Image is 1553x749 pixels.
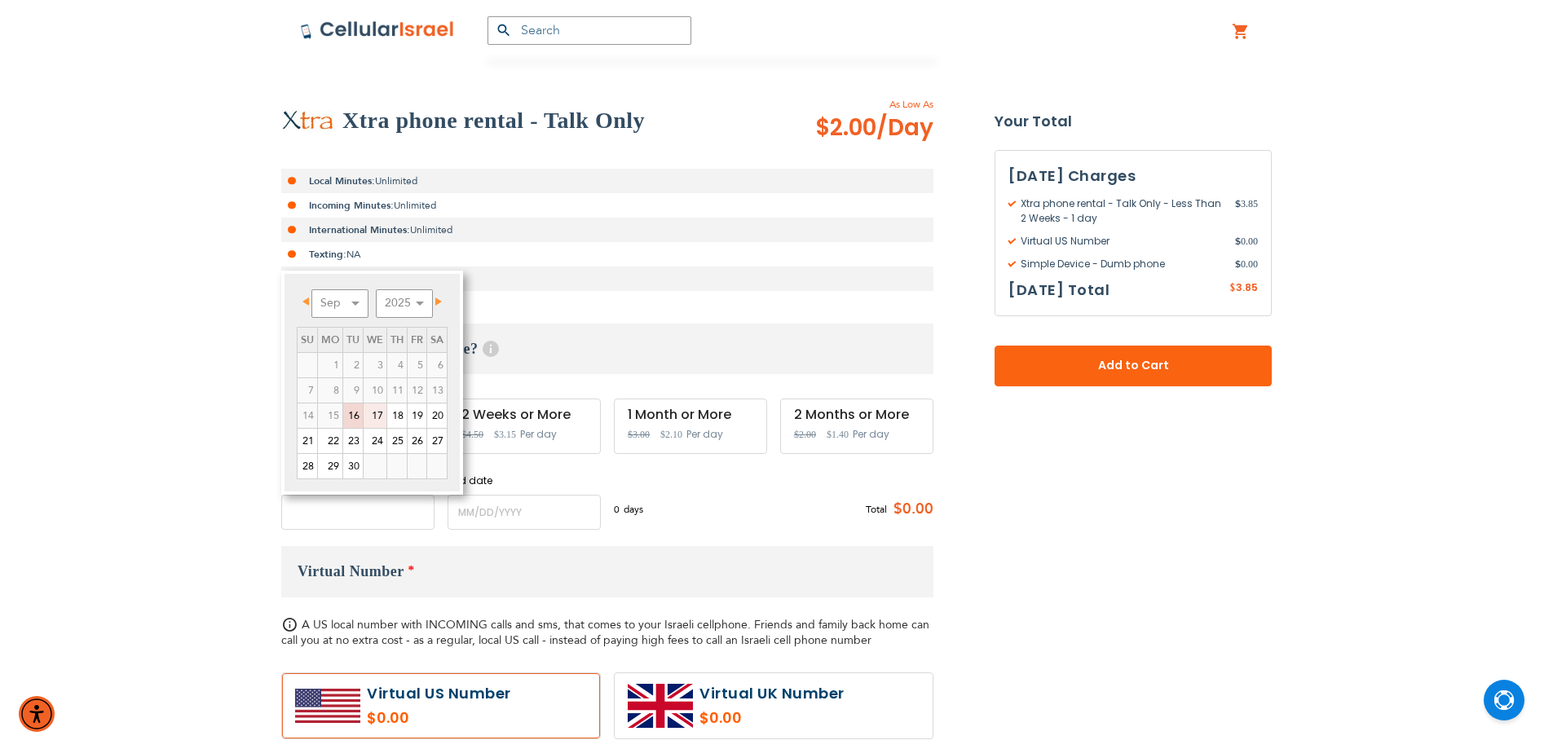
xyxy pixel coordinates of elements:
li: Unlimited [281,218,933,242]
span: $ [1235,196,1241,211]
span: Add to Cart [1048,357,1218,374]
span: 4 [387,353,407,377]
h3: [DATE] Total [1008,278,1110,302]
h3: When do you need service? [281,324,933,374]
span: 8 [318,378,342,403]
span: $4.50 [461,429,483,440]
a: 24 [364,429,386,453]
span: 7 [298,378,317,403]
a: 25 [387,429,407,453]
span: 11 [387,378,407,403]
input: Search [488,16,691,45]
li: Unlimited [281,169,933,193]
select: Select month [311,289,368,318]
a: 18 [387,403,407,428]
span: $2.10 [660,429,682,440]
span: 3.85 [1236,280,1258,294]
a: Next [426,292,446,312]
span: Total [866,502,887,517]
strong: Your Total [995,109,1272,134]
span: Virtual US Number [1008,234,1235,249]
span: Saturday [430,333,443,347]
span: $ [1235,257,1241,271]
span: 1 [318,353,342,377]
span: Monday [321,333,339,347]
span: Thursday [390,333,404,347]
span: 0.00 [1235,234,1258,249]
strong: Texting: [309,248,346,261]
span: Per day [853,427,889,442]
a: 28 [298,454,317,478]
strong: International Minutes: [309,223,410,236]
div: 2 Weeks or More [461,408,587,422]
div: Accessibility Menu [19,696,55,732]
span: 0.00 [1235,257,1258,271]
span: 9 [343,378,363,403]
span: As Low As [771,97,933,112]
div: 2 Months or More [794,408,920,422]
a: 21 [298,429,317,453]
span: /Day [876,112,933,144]
span: 3 [364,353,386,377]
span: $3.00 [628,429,650,440]
span: days [624,502,643,517]
span: $ [1235,234,1241,249]
strong: Local Minutes: [309,174,375,187]
button: Add to Cart [995,346,1272,386]
a: 19 [408,403,426,428]
span: $2.00 [794,429,816,440]
span: 10 [364,378,386,403]
span: 2 [343,353,363,377]
span: 14 [298,403,317,428]
span: Xtra phone rental - Talk Only - Less Than 2 Weeks - 1 day [1008,196,1235,226]
span: 15 [318,403,342,428]
strong: Incoming Minutes: [309,199,394,212]
img: Xtra phone rental - Talk Only [281,110,334,131]
li: Unlimited [281,193,933,218]
li: NA [281,242,933,267]
a: Prev [298,292,319,312]
a: 27 [427,429,447,453]
input: MM/DD/YYYY [281,495,435,530]
a: 29 [318,454,342,478]
span: Help [483,341,499,357]
a: 26 [408,429,426,453]
span: 3.85 [1235,196,1258,226]
h2: Xtra phone rental - Talk Only [342,104,645,137]
span: 6 [427,353,447,377]
span: Wednesday [367,333,383,347]
span: Simple Device - Dumb phone [1008,257,1235,271]
a: 30 [343,454,363,478]
span: A US local number with INCOMING calls and sms, that comes to your Israeli cellphone. Friends and ... [281,617,929,648]
span: $2.00 [815,112,933,144]
span: 5 [408,353,426,377]
span: 13 [427,378,447,403]
span: 12 [408,378,426,403]
div: 1 Month or More [628,408,753,422]
label: End date [448,474,601,488]
a: 17 [364,403,386,428]
span: Sunday [301,333,314,347]
h3: [DATE] Charges [1008,164,1258,188]
span: Friday [411,333,423,347]
span: Prev [302,297,309,306]
img: Cellular Israel Logo [300,20,455,40]
span: $3.15 [494,429,516,440]
input: MM/DD/YYYY [448,495,601,530]
span: Virtual Number [298,563,404,579]
a: 16 [343,403,363,428]
span: Next [435,297,442,306]
select: Select year [376,289,433,318]
a: 22 [318,429,342,453]
span: $ [1229,281,1236,296]
span: 0 [614,502,624,517]
a: 23 [343,429,363,453]
span: Per day [686,427,723,442]
span: Tuesday [346,333,360,347]
span: $1.40 [827,429,849,440]
li: NA [281,267,933,291]
a: 20 [427,403,447,428]
span: Per day [520,427,557,442]
span: $0.00 [887,497,933,522]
